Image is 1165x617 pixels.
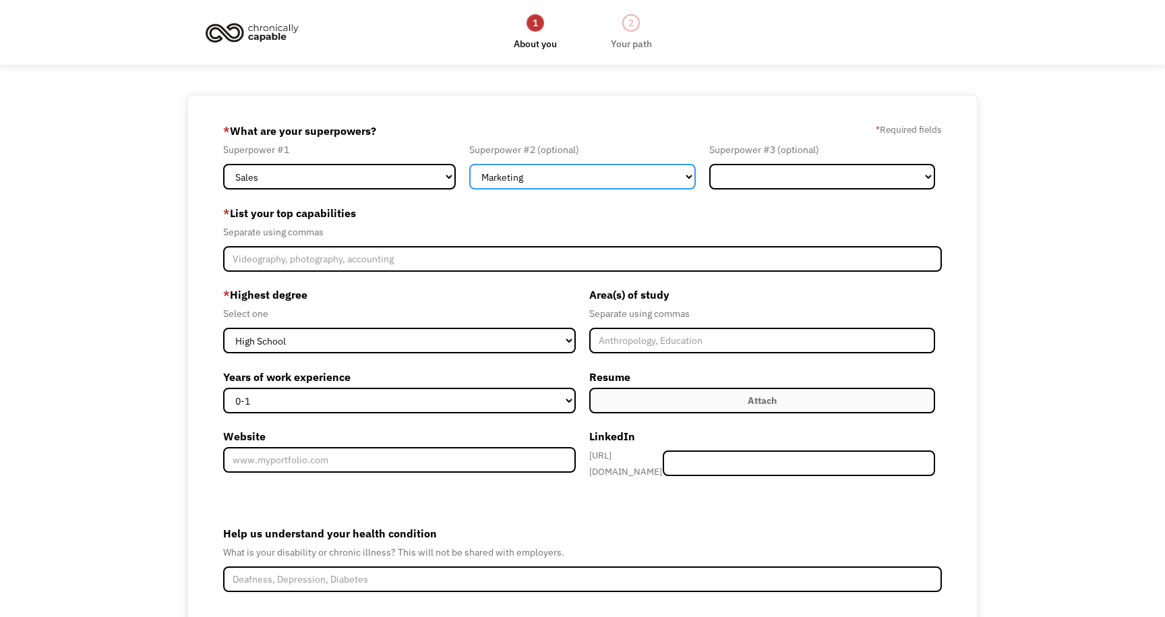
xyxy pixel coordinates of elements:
[223,202,942,224] label: List your top capabilities
[223,246,942,272] input: Videography, photography, accounting
[514,36,557,52] div: About you
[589,305,935,322] div: Separate using commas
[223,224,942,240] div: Separate using commas
[223,566,942,592] input: Deafness, Depression, Diabetes
[748,392,777,409] div: Attach
[223,447,576,473] input: www.myportfolio.com
[709,142,935,158] div: Superpower #3 (optional)
[223,142,456,158] div: Superpower #1
[223,305,576,322] div: Select one
[223,523,942,544] label: Help us understand your health condition
[527,14,544,32] div: 1
[223,425,576,447] label: Website
[589,388,935,413] label: Attach
[622,14,640,32] div: 2
[611,13,652,52] a: 2Your path
[514,13,557,52] a: 1About you
[589,284,935,305] label: Area(s) of study
[202,18,303,47] img: Chronically Capable logo
[589,425,935,447] label: LinkedIn
[223,366,576,388] label: Years of work experience
[611,36,652,52] div: Your path
[589,447,663,479] div: [URL][DOMAIN_NAME]
[223,544,942,560] div: What is your disability or chronic illness? This will not be shared with employers.
[223,120,376,142] label: What are your superpowers?
[589,328,935,353] input: Anthropology, Education
[589,366,935,388] label: Resume
[876,121,942,138] label: Required fields
[223,284,576,305] label: Highest degree
[469,142,695,158] div: Superpower #2 (optional)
